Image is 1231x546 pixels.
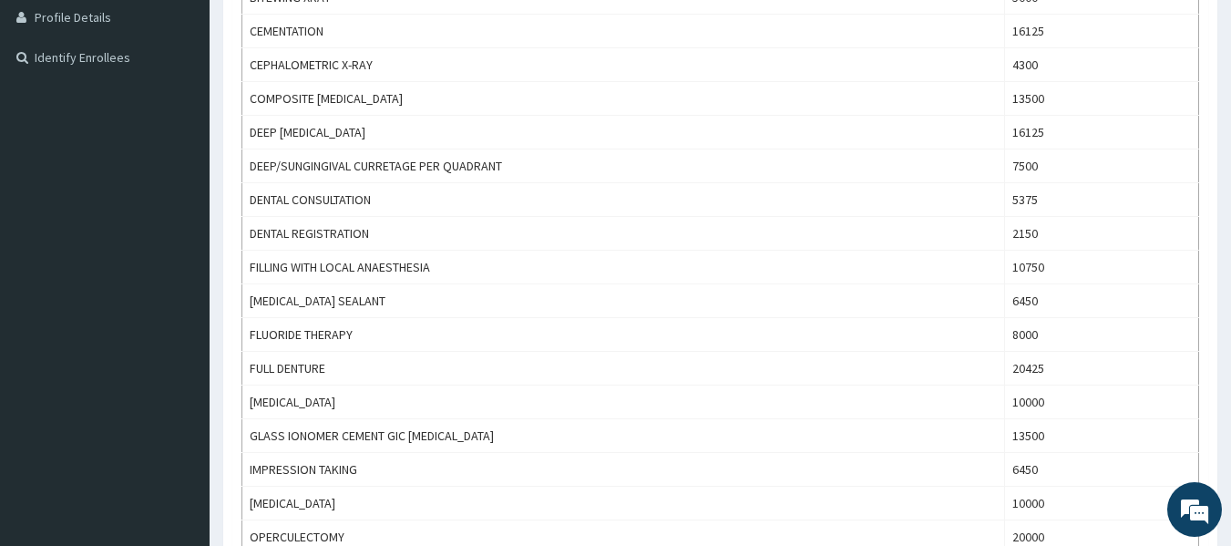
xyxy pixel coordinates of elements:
td: [MEDICAL_DATA] [242,386,1005,419]
img: d_794563401_company_1708531726252_794563401 [34,91,74,137]
td: 13500 [1005,82,1199,116]
td: 5375 [1005,183,1199,217]
td: FULL DENTURE [242,352,1005,386]
div: Minimize live chat window [299,9,343,53]
td: [MEDICAL_DATA] [242,487,1005,520]
td: 13500 [1005,419,1199,453]
td: DENTAL REGISTRATION [242,217,1005,251]
td: DENTAL CONSULTATION [242,183,1005,217]
td: 4300 [1005,48,1199,82]
td: 20425 [1005,352,1199,386]
td: 16125 [1005,116,1199,149]
td: COMPOSITE [MEDICAL_DATA] [242,82,1005,116]
td: 10750 [1005,251,1199,284]
td: 6450 [1005,453,1199,487]
td: 10000 [1005,386,1199,419]
td: 10000 [1005,487,1199,520]
td: GLASS IONOMER CEMENT GIC [MEDICAL_DATA] [242,419,1005,453]
td: DEEP/SUNGINGIVAL CURRETAGE PER QUADRANT [242,149,1005,183]
td: 2150 [1005,217,1199,251]
td: 16125 [1005,15,1199,48]
textarea: Type your message and hit 'Enter' [9,357,347,421]
td: 8000 [1005,318,1199,352]
td: CEPHALOMETRIC X-RAY [242,48,1005,82]
td: 6450 [1005,284,1199,318]
div: Chat with us now [95,102,306,126]
td: DEEP [MEDICAL_DATA] [242,116,1005,149]
td: FLUORIDE THERAPY [242,318,1005,352]
td: FILLING WITH LOCAL ANAESTHESIA [242,251,1005,284]
td: IMPRESSION TAKING [242,453,1005,487]
td: [MEDICAL_DATA] SEALANT [242,284,1005,318]
span: We're online! [106,160,251,344]
td: CEMENTATION [242,15,1005,48]
td: 7500 [1005,149,1199,183]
